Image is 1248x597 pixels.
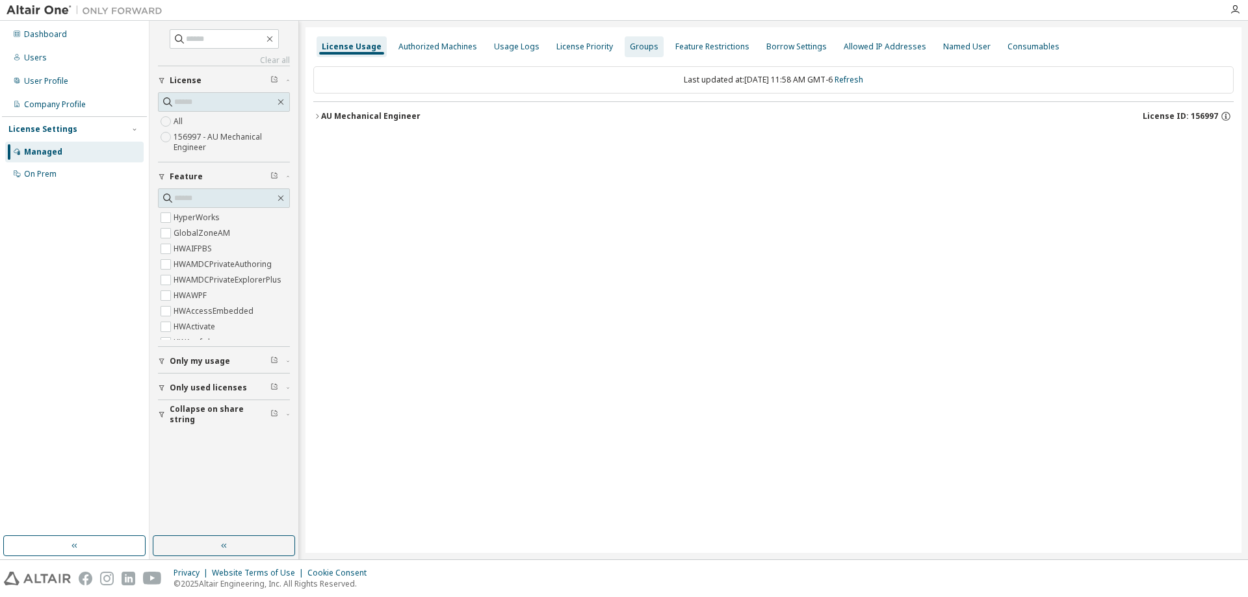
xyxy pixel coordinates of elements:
label: HWAccessEmbedded [174,303,256,319]
img: linkedin.svg [122,572,135,585]
div: Named User [943,42,991,52]
a: Clear all [158,55,290,66]
span: Only used licenses [170,383,247,393]
div: Website Terms of Use [212,568,307,578]
span: Clear filter [270,383,278,393]
button: Only used licenses [158,374,290,402]
div: Cookie Consent [307,568,374,578]
span: License ID: 156997 [1143,111,1218,121]
div: User Profile [24,76,68,86]
button: Only my usage [158,347,290,375]
div: Usage Logs [494,42,539,52]
div: Privacy [174,568,212,578]
img: facebook.svg [79,572,92,585]
div: Borrow Settings [766,42,827,52]
span: Clear filter [270,356,278,366]
div: Last updated at: [DATE] 11:58 AM GMT-6 [313,66,1234,94]
img: altair_logo.svg [4,572,71,585]
div: AU Mechanical Engineer [321,111,421,121]
label: HWAWPF [174,288,209,303]
div: License Priority [556,42,613,52]
label: All [174,114,185,129]
span: Only my usage [170,356,230,366]
img: youtube.svg [143,572,162,585]
div: Consumables [1007,42,1059,52]
label: HWAcufwh [174,335,215,350]
div: License Settings [8,124,77,134]
label: HyperWorks [174,210,222,225]
span: Collapse on share string [170,404,270,425]
div: Groups [630,42,658,52]
span: Clear filter [270,409,278,420]
label: HWAIFPBS [174,241,214,257]
span: License [170,75,201,86]
button: Collapse on share string [158,400,290,429]
button: AU Mechanical EngineerLicense ID: 156997 [313,102,1234,131]
label: HWAMDCPrivateExplorerPlus [174,272,284,288]
span: Feature [170,171,203,182]
div: Managed [24,147,62,157]
img: Altair One [6,4,169,17]
div: Users [24,53,47,63]
button: Feature [158,162,290,191]
div: License Usage [322,42,382,52]
div: Company Profile [24,99,86,110]
a: Refresh [835,74,863,85]
div: Authorized Machines [398,42,477,52]
label: HWAMDCPrivateAuthoring [174,257,274,272]
div: Dashboard [24,29,67,40]
span: Clear filter [270,75,278,86]
div: Allowed IP Addresses [844,42,926,52]
p: © 2025 Altair Engineering, Inc. All Rights Reserved. [174,578,374,589]
div: On Prem [24,169,57,179]
label: HWActivate [174,319,218,335]
label: 156997 - AU Mechanical Engineer [174,129,290,155]
button: License [158,66,290,95]
label: GlobalZoneAM [174,225,233,241]
span: Clear filter [270,171,278,182]
img: instagram.svg [100,572,114,585]
div: Feature Restrictions [675,42,749,52]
